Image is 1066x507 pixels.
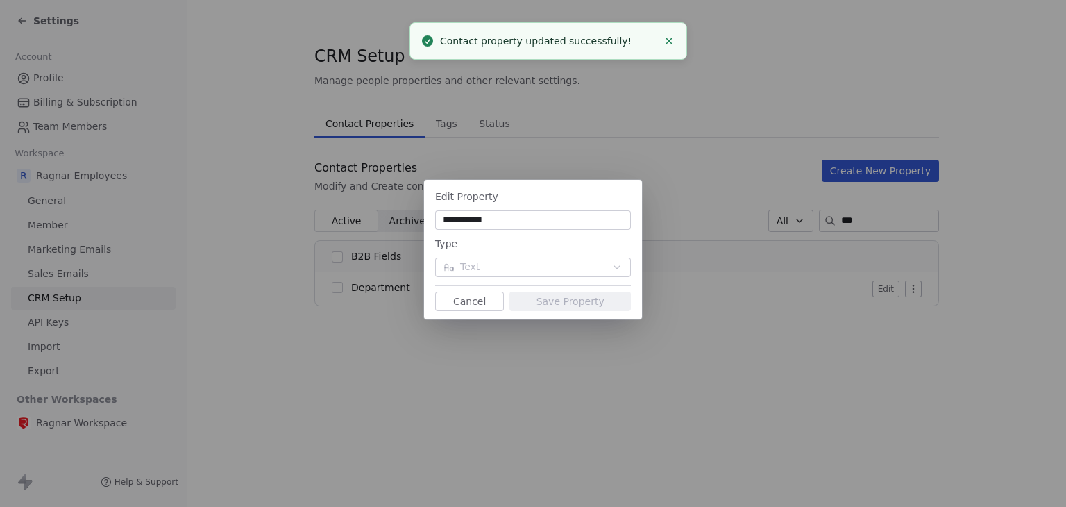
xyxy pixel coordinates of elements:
[440,34,657,49] div: Contact property updated successfully!
[509,292,631,311] button: Save Property
[435,191,498,202] span: Edit Property
[435,292,504,311] button: Cancel
[435,258,631,277] button: Text
[460,260,480,274] span: Text
[660,32,678,50] button: Close toast
[435,238,457,249] span: Type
